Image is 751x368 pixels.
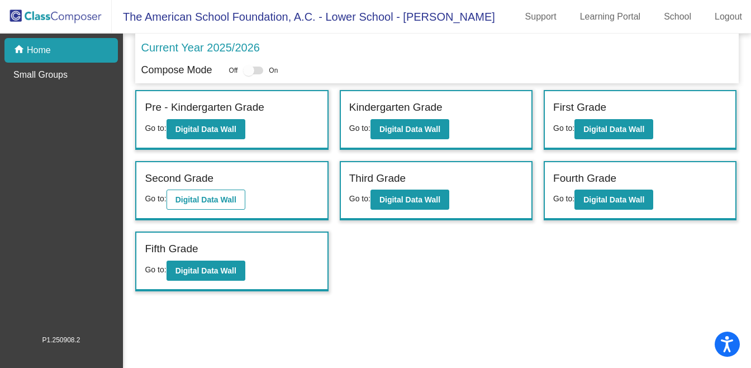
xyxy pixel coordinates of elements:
[175,125,236,134] b: Digital Data Wall
[553,124,574,133] span: Go to:
[349,124,370,133] span: Go to:
[112,8,495,26] span: The American School Foundation, A.C. - Lower School - [PERSON_NAME]
[145,124,166,133] span: Go to:
[175,266,236,275] b: Digital Data Wall
[516,8,565,26] a: Support
[574,190,653,210] button: Digital Data Wall
[167,261,245,281] button: Digital Data Wall
[229,65,238,76] span: Off
[349,171,406,187] label: Third Grade
[370,190,449,210] button: Digital Data Wall
[145,265,166,274] span: Go to:
[145,171,213,187] label: Second Grade
[379,195,440,204] b: Digital Data Wall
[655,8,700,26] a: School
[583,195,644,204] b: Digital Data Wall
[574,119,653,139] button: Digital Data Wall
[553,194,574,203] span: Go to:
[167,119,245,139] button: Digital Data Wall
[553,100,606,116] label: First Grade
[141,39,259,56] p: Current Year 2025/2026
[553,171,616,187] label: Fourth Grade
[167,190,245,210] button: Digital Data Wall
[145,194,166,203] span: Go to:
[27,44,51,57] p: Home
[706,8,751,26] a: Logout
[583,125,644,134] b: Digital Data Wall
[370,119,449,139] button: Digital Data Wall
[349,100,443,116] label: Kindergarten Grade
[13,44,27,57] mat-icon: home
[175,195,236,204] b: Digital Data Wall
[349,194,370,203] span: Go to:
[269,65,278,76] span: On
[145,100,264,116] label: Pre - Kindergarten Grade
[141,63,212,78] p: Compose Mode
[571,8,650,26] a: Learning Portal
[13,68,68,82] p: Small Groups
[145,241,198,257] label: Fifth Grade
[379,125,440,134] b: Digital Data Wall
